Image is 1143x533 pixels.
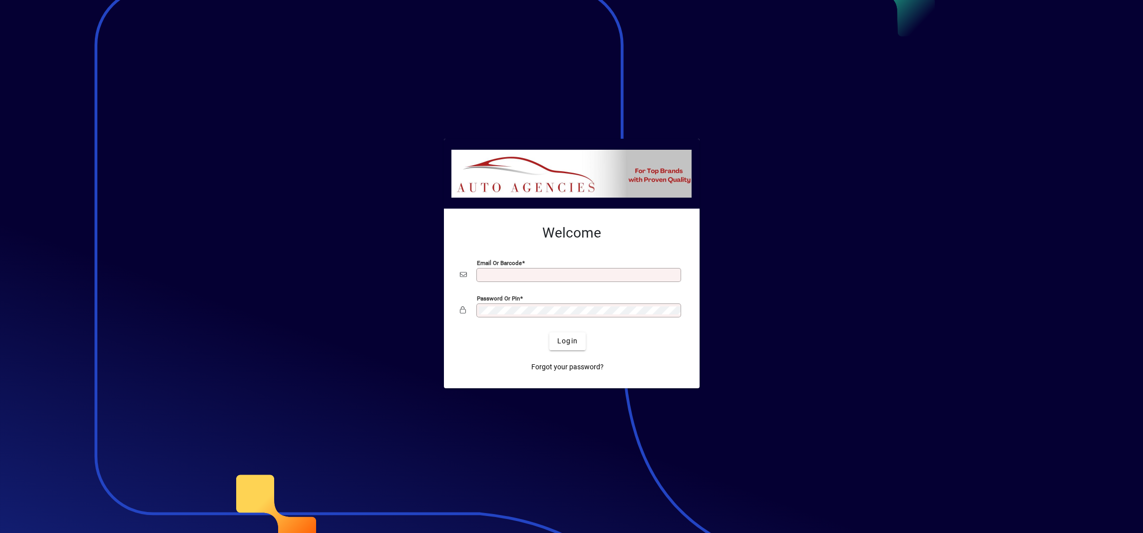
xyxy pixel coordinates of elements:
mat-label: Password or Pin [477,294,520,301]
a: Forgot your password? [527,358,608,376]
button: Login [549,332,586,350]
span: Login [557,336,578,346]
mat-label: Email or Barcode [477,259,522,266]
span: Forgot your password? [531,362,604,372]
h2: Welcome [460,225,684,242]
